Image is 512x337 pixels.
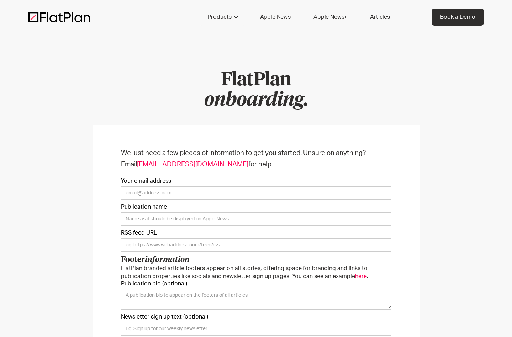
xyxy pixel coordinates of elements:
[432,9,484,26] a: Book a Demo
[137,161,248,168] a: [EMAIL_ADDRESS][DOMAIN_NAME]
[361,9,398,26] a: Articles
[305,9,356,26] a: Apple News+
[207,13,232,21] div: Products
[28,70,484,111] h1: FlatPlan
[121,313,391,320] label: Newsletter sign up text (optional)
[121,177,391,184] label: Your email address
[121,238,391,252] input: eg. https://www.webaddress.com/feed/rss
[355,273,367,279] a: here
[121,280,391,287] label: Publication bio (optional)
[121,229,391,236] label: RSS feed URL
[199,9,246,26] div: Products
[121,148,391,170] p: We just need a few pieces of information to get you started. Unsure on anything? Email for help.
[121,186,391,200] input: email@address.com
[204,91,308,109] em: onboarding.
[145,256,190,264] em: information
[121,255,391,264] h3: Footer
[121,203,391,210] label: Publication name
[252,9,299,26] a: Apple News
[121,212,391,226] input: Name as it should be displayed on Apple News
[121,322,391,336] input: Eg. Sign up for our weekly newsletter
[121,264,391,280] p: FlatPlan branded article footers appear on all stories, offering space for branding and links to ...
[440,13,475,21] div: Book a Demo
